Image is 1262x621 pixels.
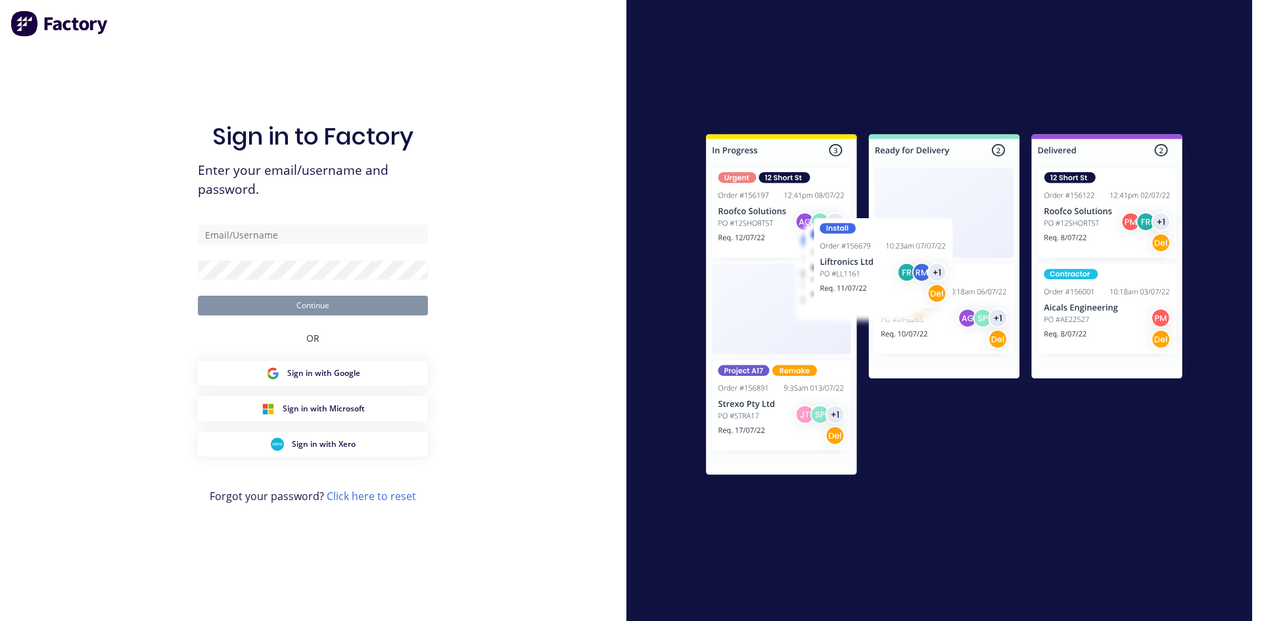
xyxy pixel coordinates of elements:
button: Microsoft Sign inSign in with Microsoft [198,396,428,421]
span: Sign in with Microsoft [283,403,365,415]
span: Forgot your password? [210,488,416,504]
img: Factory [11,11,109,37]
img: Google Sign in [266,367,279,380]
button: Continue [198,296,428,315]
span: Sign in with Xero [292,438,356,450]
h1: Sign in to Factory [212,122,413,150]
img: Sign in [677,108,1211,506]
img: Microsoft Sign in [262,402,275,415]
span: Sign in with Google [287,367,360,379]
input: Email/Username [198,225,428,244]
span: Enter your email/username and password. [198,161,428,199]
div: OR [306,315,319,361]
a: Click here to reset [327,489,416,503]
img: Xero Sign in [271,438,284,451]
button: Google Sign inSign in with Google [198,361,428,386]
button: Xero Sign inSign in with Xero [198,432,428,457]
